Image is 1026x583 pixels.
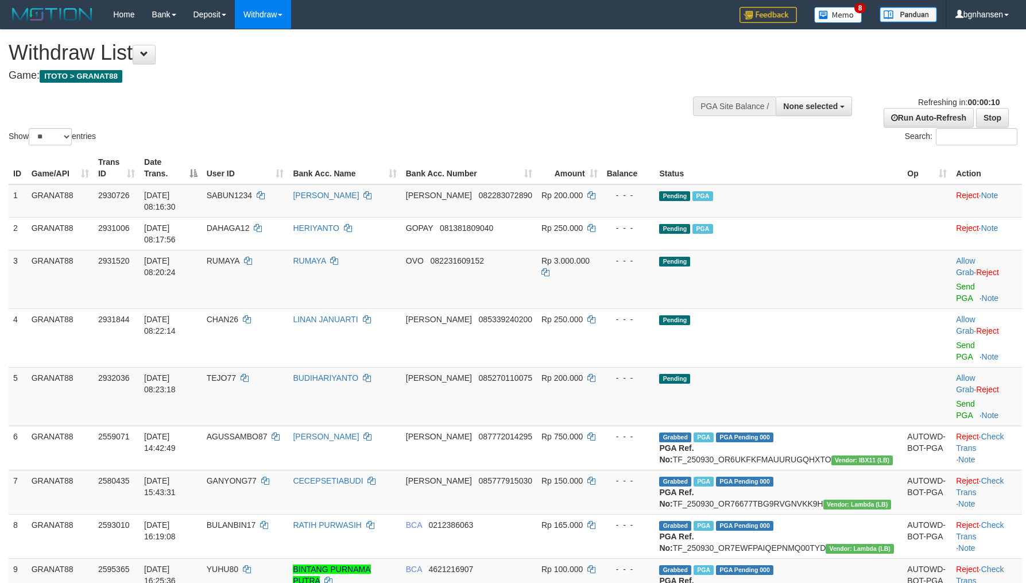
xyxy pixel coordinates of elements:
[659,374,690,384] span: Pending
[27,426,94,470] td: GRANAT88
[9,41,672,64] h1: Withdraw List
[293,256,326,265] a: RUMAYA
[783,102,838,111] span: None selected
[27,250,94,308] td: GRANAT88
[956,282,975,303] a: Send PGA
[655,514,903,558] td: TF_250930_OR7EWFPAIQEPNMQ00TYD
[98,565,130,574] span: 2595365
[607,563,651,575] div: - - -
[27,152,94,184] th: Game/API: activate to sort column ascending
[98,191,130,200] span: 2930726
[27,217,94,250] td: GRANAT88
[659,565,691,575] span: Grabbed
[140,152,202,184] th: Date Trans.: activate to sort column descending
[951,308,1022,367] td: ·
[9,152,27,184] th: ID
[602,152,655,184] th: Balance
[659,191,690,201] span: Pending
[958,543,975,553] a: Note
[479,432,532,441] span: Copy 087772014295 to clipboard
[207,191,252,200] span: SABUN1234
[982,411,999,420] a: Note
[541,315,583,324] span: Rp 250.000
[293,373,358,383] a: BUDIHARIYANTO
[854,3,866,13] span: 8
[958,455,975,464] a: Note
[956,256,975,277] a: Allow Grab
[27,184,94,218] td: GRANAT88
[202,152,289,184] th: User ID: activate to sort column ascending
[541,476,583,485] span: Rp 150.000
[956,191,979,200] a: Reject
[479,315,532,324] span: Copy 085339240200 to clipboard
[293,432,359,441] a: [PERSON_NAME]
[9,6,96,23] img: MOTION_logo.png
[406,191,472,200] span: [PERSON_NAME]
[823,500,892,509] span: Vendor URL: https://dashboard.q2checkout.com/secure
[9,250,27,308] td: 3
[981,223,998,233] a: Note
[956,520,979,530] a: Reject
[905,128,1017,145] label: Search:
[9,367,27,426] td: 5
[659,532,694,553] b: PGA Ref. No:
[694,521,714,531] span: Marked by bgndany
[40,70,122,83] span: ITOTO > GRANAT88
[659,224,690,234] span: Pending
[956,256,976,277] span: ·
[9,70,672,82] h4: Game:
[826,544,894,554] span: Vendor URL: https://dashboard.q2checkout.com/secure
[431,256,484,265] span: Copy 082231609152 to clipboard
[293,315,358,324] a: LINAN JANUARTI
[659,315,690,325] span: Pending
[814,7,862,23] img: Button%20Memo.svg
[951,426,1022,470] td: · ·
[607,222,651,234] div: - - -
[98,223,130,233] span: 2931006
[976,268,999,277] a: Reject
[956,432,1004,453] a: Check Trans
[27,514,94,558] td: GRANAT88
[9,128,96,145] label: Show entries
[406,565,422,574] span: BCA
[9,514,27,558] td: 8
[27,308,94,367] td: GRANAT88
[207,476,257,485] span: GANYONG77
[144,476,176,497] span: [DATE] 15:43:31
[982,294,999,303] a: Note
[98,256,130,265] span: 2931520
[776,96,852,116] button: None selected
[98,476,130,485] span: 2580435
[659,521,691,531] span: Grabbed
[541,373,583,383] span: Rp 200.000
[293,520,362,530] a: RATIH PURWASIH
[541,565,583,574] span: Rp 100.000
[607,431,651,442] div: - - -
[541,191,583,200] span: Rp 200.000
[903,514,951,558] td: AUTOWD-BOT-PGA
[956,341,975,361] a: Send PGA
[144,520,176,541] span: [DATE] 16:19:08
[694,433,714,442] span: Marked by bgndedek
[884,108,974,128] a: Run Auto-Refresh
[144,315,176,335] span: [DATE] 08:22:14
[936,128,1017,145] input: Search:
[541,256,590,265] span: Rp 3.000.000
[428,520,473,530] span: Copy 0212386063 to clipboard
[98,520,130,530] span: 2593010
[406,373,472,383] span: [PERSON_NAME]
[903,426,951,470] td: AUTOWD-BOT-PGA
[659,488,694,508] b: PGA Ref. No:
[716,521,773,531] span: PGA Pending
[406,256,424,265] span: OVO
[692,224,713,234] span: Marked by bgndedek
[967,98,1000,107] strong: 00:00:10
[740,7,797,23] img: Feedback.jpg
[27,470,94,514] td: GRANAT88
[716,565,773,575] span: PGA Pending
[956,315,975,335] a: Allow Grab
[293,191,359,200] a: [PERSON_NAME]
[607,372,651,384] div: - - -
[406,476,472,485] span: [PERSON_NAME]
[956,565,979,574] a: Reject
